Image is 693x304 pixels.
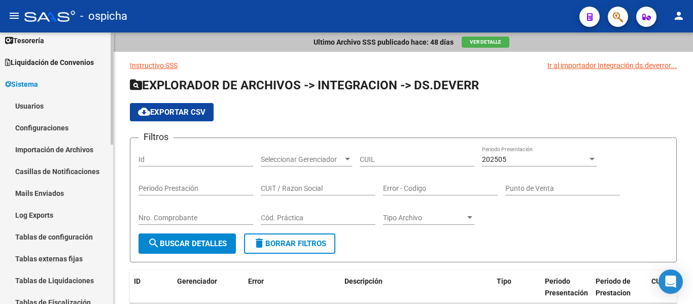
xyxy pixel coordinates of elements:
[5,57,94,68] span: Liquidación de Convenios
[138,233,236,254] button: Buscar Detalles
[493,271,541,304] datatable-header-cell: Tipo
[244,233,335,254] button: Borrar Filtros
[130,271,173,304] datatable-header-cell: ID
[253,237,265,249] mat-icon: delete
[130,103,214,121] button: Exportar CSV
[596,277,631,297] span: Periodo de Prestacion
[173,271,244,304] datatable-header-cell: Gerenciador
[383,214,465,222] span: Tipo Archivo
[314,37,454,48] p: Ultimo Archivo SSS publicado hace: 48 días
[592,271,647,304] datatable-header-cell: Periodo de Prestacion
[130,78,479,92] span: EXPLORADOR DE ARCHIVOS -> INTEGRACION -> DS.DEVERR
[659,269,683,294] div: Open Intercom Messenger
[248,277,264,285] span: Error
[344,277,383,285] span: Descripción
[651,277,667,285] span: CUIL
[497,277,511,285] span: Tipo
[138,108,205,117] span: Exportar CSV
[244,271,340,304] datatable-header-cell: Error
[8,10,20,22] mat-icon: menu
[5,79,38,90] span: Sistema
[482,155,506,163] span: 202505
[261,155,343,164] span: Seleccionar Gerenciador
[340,271,493,304] datatable-header-cell: Descripción
[541,271,592,304] datatable-header-cell: Periodo Presentación
[80,5,127,27] span: - ospicha
[148,237,160,249] mat-icon: search
[673,10,685,22] mat-icon: person
[148,239,227,248] span: Buscar Detalles
[134,277,141,285] span: ID
[130,61,178,70] a: Instructivo SSS
[547,60,677,71] div: Ir al importador Integración ds.deverror...
[253,239,326,248] span: Borrar Filtros
[5,35,44,46] span: Tesorería
[138,106,150,118] mat-icon: cloud_download
[138,130,174,144] h3: Filtros
[462,37,509,48] button: Ver Detalle
[470,39,501,45] span: Ver Detalle
[545,277,588,297] span: Periodo Presentación
[177,277,217,285] span: Gerenciador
